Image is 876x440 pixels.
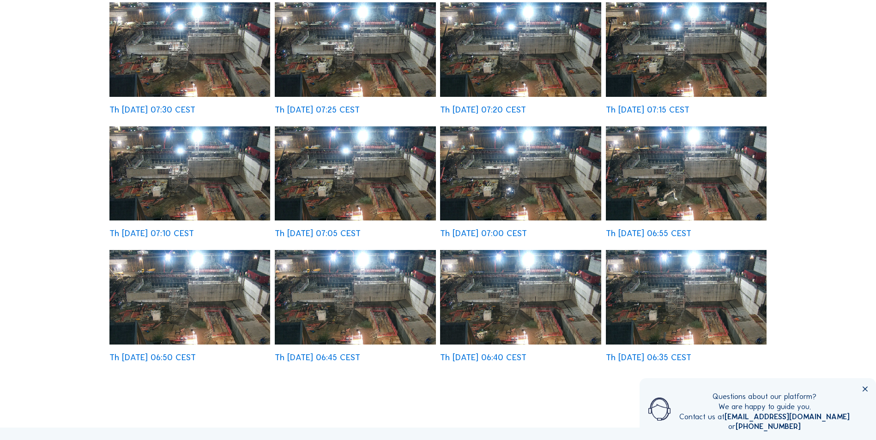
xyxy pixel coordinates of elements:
div: Th [DATE] 07:10 CEST [109,229,194,238]
div: Th [DATE] 06:40 CEST [440,353,526,362]
div: Th [DATE] 07:30 CEST [109,106,195,114]
div: Th [DATE] 06:50 CEST [109,353,196,362]
img: image_53692068 [606,250,767,344]
div: Th [DATE] 06:55 CEST [606,229,691,238]
div: Questions about our platform? [679,392,850,402]
img: image_53692670 [606,126,767,220]
div: Th [DATE] 06:45 CEST [275,353,360,362]
img: image_53693687 [109,2,270,96]
a: [PHONE_NUMBER] [736,422,801,431]
img: image_53692840 [440,126,601,220]
div: Th [DATE] 07:05 CEST [275,229,361,238]
img: image_53693259 [606,2,767,96]
img: image_53692927 [275,126,435,220]
div: Th [DATE] 07:00 CEST [440,229,527,238]
img: image_53692336 [275,250,435,344]
div: Th [DATE] 07:25 CEST [275,106,360,114]
img: image_53693095 [109,126,270,220]
div: Th [DATE] 06:35 CEST [606,353,691,362]
div: Contact us at [679,412,850,422]
a: [EMAIL_ADDRESS][DOMAIN_NAME] [725,412,850,421]
div: We are happy to guide you. [679,402,850,412]
div: or [679,422,850,432]
div: Th [DATE] 07:15 CEST [606,106,689,114]
img: image_53693356 [440,2,601,96]
img: image_53692241 [440,250,601,344]
img: image_53692510 [109,250,270,344]
img: operator [648,392,671,427]
img: image_53693527 [275,2,435,96]
div: Th [DATE] 07:20 CEST [440,106,526,114]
